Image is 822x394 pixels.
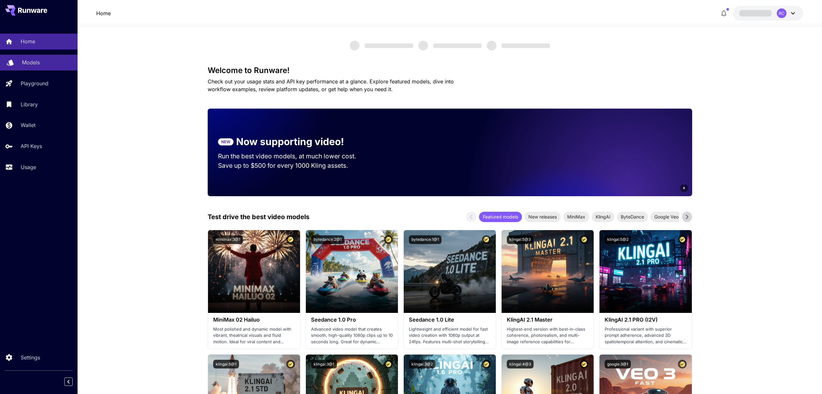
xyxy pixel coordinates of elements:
p: Now supporting video! [236,134,344,149]
h3: Seedance 1.0 Lite [409,317,491,323]
button: Certified Model – Vetted for best performance and includes a commercial license. [678,235,687,244]
button: Certified Model – Vetted for best performance and includes a commercial license. [678,360,687,368]
button: Certified Model – Vetted for best performance and includes a commercial license. [482,235,491,244]
span: Featured models [479,213,522,220]
button: Certified Model – Vetted for best performance and includes a commercial license. [482,360,491,368]
p: Models [22,59,40,66]
p: Most polished and dynamic model with vibrant, theatrical visuals and fluid motion. Ideal for vira... [213,326,295,345]
p: Run the best video models, at much lower cost. [218,152,369,161]
button: klingai:5@1 [213,360,239,368]
img: alt [404,230,496,313]
p: Professional variant with superior prompt adherence, advanced 3D spatiotemporal attention, and ci... [605,326,686,345]
div: MiniMax [563,212,589,222]
h3: Seedance 1.0 Pro [311,317,393,323]
p: Lightweight and efficient model for fast video creation with 1080p output at 24fps. Features mult... [409,326,491,345]
button: klingai:4@3 [507,360,534,368]
button: Certified Model – Vetted for best performance and includes a commercial license. [286,360,295,368]
span: MiniMax [563,213,589,220]
h3: KlingAI 2.1 PRO (I2V) [605,317,686,323]
div: New releases [525,212,561,222]
p: NEW [221,139,230,145]
div: RC [777,8,786,18]
img: alt [502,230,594,313]
div: ByteDance [617,212,648,222]
button: klingai:3@1 [311,360,337,368]
button: RC [733,6,803,21]
p: Wallet [21,121,36,129]
div: Featured models [479,212,522,222]
button: Collapse sidebar [64,378,73,386]
span: ByteDance [617,213,648,220]
h3: Welcome to Runware! [208,66,692,75]
h3: KlingAI 2.1 Master [507,317,588,323]
button: bytedance:1@1 [409,235,442,244]
button: Certified Model – Vetted for best performance and includes a commercial license. [384,235,393,244]
button: google:3@1 [605,360,631,368]
h3: MiniMax 02 Hailuo [213,317,295,323]
span: Check out your usage stats and API key performance at a glance. Explore featured models, dive int... [208,78,454,92]
p: Settings [21,354,40,361]
p: API Keys [21,142,42,150]
img: alt [599,230,692,313]
img: alt [208,230,300,313]
p: Usage [21,163,36,171]
span: KlingAI [592,213,614,220]
img: alt [306,230,398,313]
p: Advanced video model that creates smooth, high-quality 1080p clips up to 10 seconds long. Great f... [311,326,393,345]
p: Highest-end version with best-in-class coherence, photorealism, and multi-image reference capabil... [507,326,588,345]
a: Home [96,9,111,17]
div: KlingAI [592,212,614,222]
button: minimax:3@1 [213,235,243,244]
button: klingai:3@2 [409,360,435,368]
p: Playground [21,80,48,87]
span: Google Veo [650,213,682,220]
div: Google Veo [650,212,682,222]
button: klingai:5@3 [507,235,533,244]
button: Certified Model – Vetted for best performance and includes a commercial license. [286,235,295,244]
button: bytedance:2@1 [311,235,344,244]
button: klingai:5@2 [605,235,631,244]
span: 6 [683,186,685,190]
button: Certified Model – Vetted for best performance and includes a commercial license. [384,360,393,368]
p: Library [21,101,38,108]
button: Certified Model – Vetted for best performance and includes a commercial license. [580,360,588,368]
nav: breadcrumb [96,9,111,17]
div: Collapse sidebar [69,376,78,388]
p: Test drive the best video models [208,212,309,222]
p: Save up to $500 for every 1000 Kling assets. [218,161,369,170]
p: Home [21,37,35,45]
button: Certified Model – Vetted for best performance and includes a commercial license. [580,235,588,244]
span: New releases [525,213,561,220]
